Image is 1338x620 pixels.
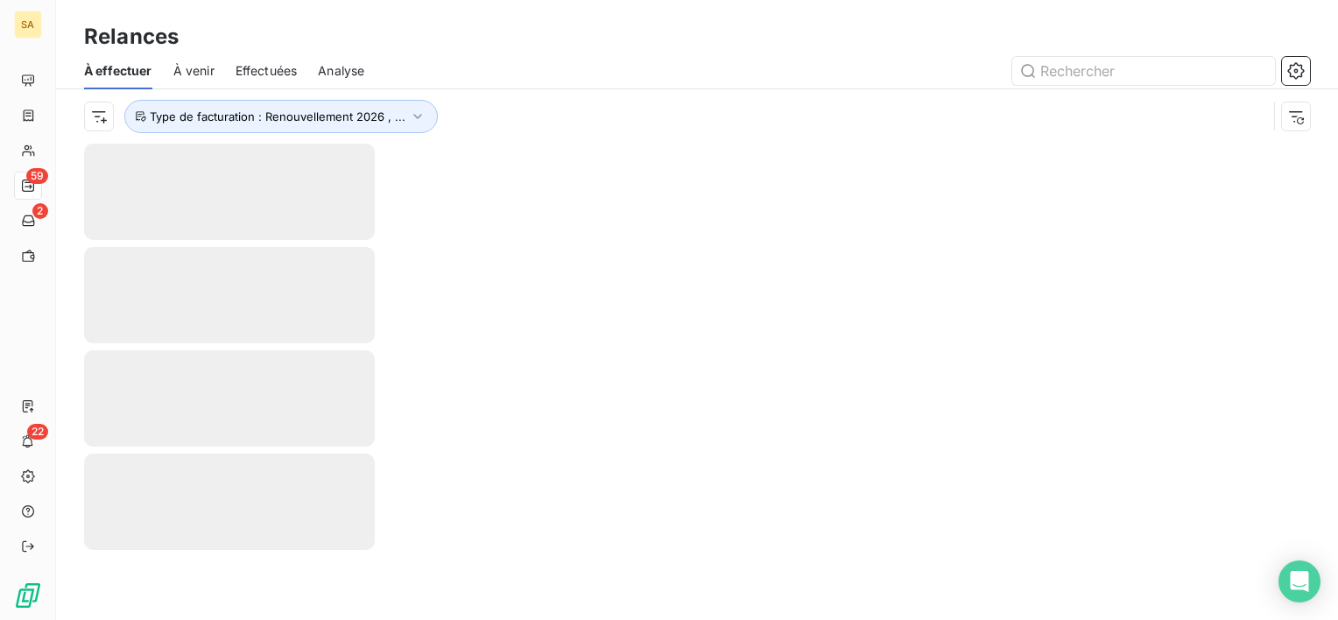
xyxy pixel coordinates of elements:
span: Effectuées [236,62,298,80]
div: SA [14,11,42,39]
input: Rechercher [1012,57,1275,85]
span: À venir [173,62,215,80]
span: À effectuer [84,62,152,80]
span: Analyse [318,62,364,80]
h3: Relances [84,21,179,53]
span: Type de facturation : Renouvellement 2026 , ... [150,109,405,123]
button: Type de facturation : Renouvellement 2026 , ... [124,100,438,133]
div: Open Intercom Messenger [1278,560,1320,602]
span: 22 [27,424,48,440]
span: 2 [32,203,48,219]
span: 59 [26,168,48,184]
img: Logo LeanPay [14,581,42,609]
